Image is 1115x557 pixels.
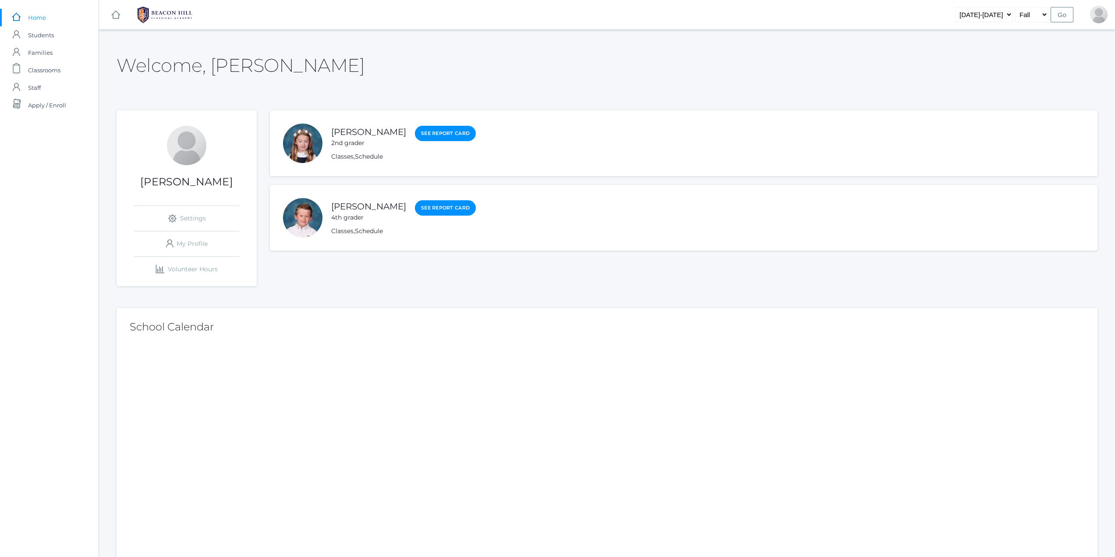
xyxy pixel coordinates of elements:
div: Ramona Edlin [167,126,206,165]
input: Go [1051,7,1073,22]
a: Schedule [355,153,383,160]
span: Apply / Enroll [28,96,66,114]
span: Students [28,26,54,44]
a: [PERSON_NAME] [331,201,406,212]
div: 2nd grader [331,138,406,148]
a: [PERSON_NAME] [331,127,406,137]
a: See Report Card [415,126,476,141]
a: Classes [331,153,354,160]
span: Classrooms [28,61,60,79]
a: Volunteer Hours [134,257,239,282]
div: , [331,152,476,161]
div: 4th grader [331,213,406,222]
span: Staff [28,79,41,96]
h2: School Calendar [130,321,1084,333]
div: , [331,227,476,236]
div: Ramona Edlin [1090,6,1108,23]
a: Settings [134,206,239,231]
span: Home [28,9,46,26]
a: My Profile [134,231,239,256]
div: Annabelle Edlin [283,124,322,163]
div: Timothy Edlin [283,198,322,238]
a: Schedule [355,227,383,235]
a: See Report Card [415,200,476,216]
h2: Welcome, [PERSON_NAME] [117,55,365,75]
span: Families [28,44,53,61]
h1: [PERSON_NAME] [117,176,257,188]
a: Classes [331,227,354,235]
img: 1_BHCALogos-05.png [132,4,198,26]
